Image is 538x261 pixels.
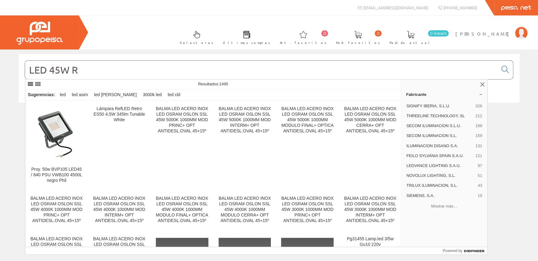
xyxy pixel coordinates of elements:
span: 199 [476,123,482,129]
span: TRILUX ILUMINACION, S.L. [406,183,475,188]
div: Pg31455 Lamp.led 3/5w Gu10 220v [PERSON_NAME] Dia 45º Pritec [344,236,396,259]
a: BALMA LED ACERO INOX LED OSRAM OSLON SSL 45W 5000K 1000MM MOD PRINC+ OPT ANTIDESL.OVAL 45+15º [151,101,213,190]
div: led asim [69,89,90,101]
div: BALMA LED ACERO INOX LED OSRAM OSLON SSL 45W 4000K 1000MM MOD PRINC+ OPT ANTIDESL.OVAL 45+15º [30,196,83,224]
span: SIGNIFY IBERIA, S.L.U. [406,103,473,109]
button: Mostrar más… [403,201,485,212]
span: 0 línea/s [428,30,449,36]
a: Selectores [174,26,216,48]
span: Art. favoritos [280,40,327,46]
a: BALMA LED ACERO INOX LED OSRAM OSLON SSL 45W 4000K 1000MM MODULO CERRA+ OPT ANTIDESL.OVAL 45+15º [214,191,276,231]
a: BALMA LED ACERO INOX LED OSRAM OSLON SSL 45W 4000K 1000MM MODULO FINAL+ OPTICA ANTIDESL.OVAL 45+15º [151,191,213,231]
div: led cld [165,89,183,101]
span: 0 [321,30,328,36]
span: Selectores [180,40,213,46]
div: BALMA LED ACERO INOX LED OSRAM OSLON SSL 45W 4000K 1000MM MOD INTERM+ OPT ANTIDESL.OVAL 45+15º [93,196,146,224]
a: BALMA LED ACERO INOX LED OSRAM OSLON SSL 45W 4000K 1000MM MOD INTERM+ OPT ANTIDESL.OVAL 45+15º [88,191,151,231]
span: FEILO SYLVANIA SPAIN S.A.U. [406,153,473,159]
div: led [58,89,68,101]
div: led [PERSON_NAME] [92,89,139,101]
input: Buscar... [25,61,498,79]
span: 212 [476,113,482,119]
a: BALMA LED ACERO INOX LED OSRAM OSLON SSL 45W 5000K 1000MM MOD INTERM+ OPT ANTIDESL.OVAL 45+15º [214,101,276,190]
a: BALMA LED ACERO INOX LED OSRAM OSLON SSL 45W 3000K 1000MM MOD INTERM+ OPT ANTIDESL.OVAL 45+15º [339,191,401,231]
a: Proy. 50w BVP105 LED45 / 840 PSU VWB100 4500L negro Phil Proy. 50w BVP105 LED45 / 840 PSU VWB100 ... [25,101,88,190]
img: Grupo Peisa [16,22,63,45]
span: 51 [478,173,482,178]
span: Últimas compras [223,40,270,46]
div: BALMA LED ACERO INOX LED OSRAM OSLON SSL 45W 3000K 1000MM MOD INTERM+ OPT ANTIDESL.OVAL 45+15º [344,196,396,224]
a: BALMA LED ACERO INOX LED OSRAM OSLON SSL 45W 5000K 1000MM MODULO FINAL+ OPTICA ANTIDESL.OVAL 45+15º [276,101,339,190]
div: 3000k led [140,89,164,101]
div: © Grupo Peisa [19,110,519,116]
div: Lámpara RefLED Retro ES50 4,5W 345lm Tunable White [93,106,146,123]
span: Ped. favoritos [336,40,380,46]
div: BALMA LED ACERO INOX LED OSRAM OSLON SSL 45W 5000K 1000MM MOD CERRA+ OPT ANTIDESL.OVAL 45+15º [344,106,396,134]
span: 19 [478,193,482,199]
div: Sugerencias: [25,91,56,99]
span: SIEMENS, S.A. [406,193,475,199]
span: SECOM ILUMINACION S.L. [406,133,473,139]
span: [PERSON_NAME] [455,31,512,37]
span: [PHONE_NUMBER] [443,5,477,10]
span: 131 [476,143,482,149]
div: BALMA LED ACERO INOX LED OSRAM OSLON SSL 45W 5000K 1000MM MOD PRINC+ OPT ANTIDESL.OVAL 45+15º [156,106,208,134]
a: [PERSON_NAME] [455,26,527,32]
span: 97 [478,163,482,169]
div: BALMA LED ACERO INOX LED OSRAM OSLON SSL 45W 3000K 1000MM MOD PRINC+ OPT ANTIDESL.OVAL 45+15º [281,196,334,224]
span: THREELINE TECHNOLOGY, SL [406,113,473,119]
div: BALMA LED ACERO INOX LED OSRAM OSLON SSL 45W 4000K 1000MM MODULO CERRA+ OPT ANTIDESL.OVAL 45+15º [219,196,271,224]
span: NOVOLUX LIGHTING, S.L. [406,173,475,178]
div: BALMA LED ACERO INOX LED OSRAM OSLON SSL 45W 4000K 1000MM MODULO FINAL+ OPTICA ANTIDESL.OVAL 45+15º [156,196,208,224]
span: 1495 [219,82,228,86]
span: ILUMINACION DISANO S.A. [406,143,473,149]
span: 326 [476,103,482,109]
div: BALMA LED ACERO INOX LED OSRAM OSLON SSL 45W 5000K 1000MM MODULO FINAL+ OPTICA ANTIDESL.OVAL 45+15º [281,106,334,134]
span: LEDVANCE LIGHTING S.A.U. [406,163,475,169]
div: Proy. 50w BVP105 LED45 / 840 PSU VWB100 4500L negro Phil [30,167,83,183]
span: Resultados: [198,82,228,86]
span: [EMAIL_ADDRESS][DOMAIN_NAME] [363,5,428,10]
span: 0 [375,30,382,36]
img: Proy. 50w BVP105 LED45 / 840 PSU VWB100 4500L negro Phil [30,108,83,160]
a: BALMA LED ACERO INOX LED OSRAM OSLON SSL 45W 4000K 1000MM MOD PRINC+ OPT ANTIDESL.OVAL 45+15º [25,191,88,231]
a: Fabricante [401,89,487,99]
a: Últimas compras [217,26,273,48]
span: 121 [476,153,482,159]
a: Powered by [443,247,488,255]
span: Powered by [443,248,462,254]
span: 159 [476,133,482,139]
a: BALMA LED ACERO INOX LED OSRAM OSLON SSL 45W 5000K 1000MM MOD CERRA+ OPT ANTIDESL.OVAL 45+15º [339,101,401,190]
span: Pedido actual [390,40,432,46]
div: BALMA LED ACERO INOX LED OSRAM OSLON SSL 45W 5000K 1000MM MOD INTERM+ OPT ANTIDESL.OVAL 45+15º [219,106,271,134]
span: 43 [478,183,482,188]
span: SECOM ILUMINACION S.L.U. [406,123,473,129]
a: Lámpara RefLED Retro ES50 4,5W 345lm Tunable White [88,101,151,190]
a: BALMA LED ACERO INOX LED OSRAM OSLON SSL 45W 3000K 1000MM MOD PRINC+ OPT ANTIDESL.OVAL 45+15º [276,191,339,231]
